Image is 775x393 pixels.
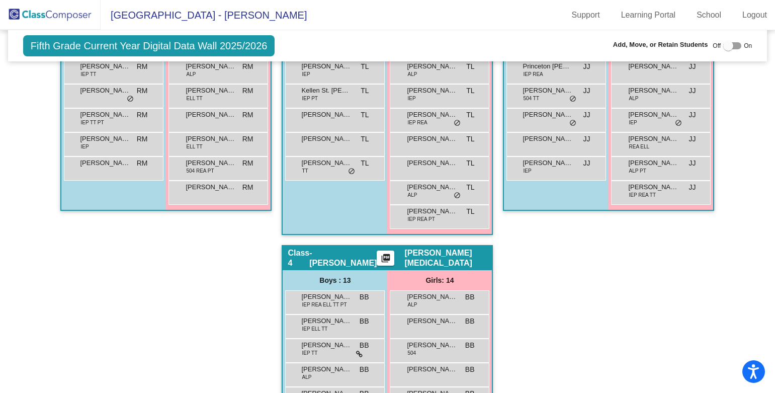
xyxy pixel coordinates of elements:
span: [PERSON_NAME] [301,316,352,326]
span: [PERSON_NAME] [80,110,130,120]
span: [PERSON_NAME] [80,134,130,144]
span: IEP REA ELL TT PT [302,301,347,308]
span: Add, Move, or Retain Students [613,40,708,50]
span: ALP [302,373,311,381]
span: TL [466,206,474,217]
span: Off [713,41,721,50]
a: Logout [734,7,775,23]
span: On [744,41,752,50]
span: do_not_disturb_alt [127,95,134,103]
span: do_not_disturb_alt [454,119,461,127]
span: [PERSON_NAME] [628,182,678,192]
span: JJ [583,110,590,120]
span: ELL TT [186,143,202,150]
span: RM [137,158,148,169]
span: TL [466,86,474,96]
span: IEP REA [407,119,427,126]
span: IEP ELL TT [302,325,327,333]
span: BB [360,364,369,375]
span: - [PERSON_NAME] [309,248,377,268]
span: [PERSON_NAME] [407,61,457,71]
div: Girls: 14 [387,270,492,290]
span: TL [466,61,474,72]
span: IEP REA [523,70,543,78]
mat-icon: picture_as_pdf [380,253,392,267]
span: JJ [688,61,696,72]
span: JJ [583,86,590,96]
span: [PERSON_NAME] [407,182,457,192]
span: do_not_disturb_alt [454,192,461,200]
span: [PERSON_NAME] [407,134,457,144]
span: Fifth Grade Current Year Digital Data Wall 2025/2026 [23,35,275,56]
span: ALP [407,70,417,78]
span: RM [137,61,148,72]
a: Learning Portal [613,7,684,23]
span: [PERSON_NAME] [80,61,130,71]
span: RM [242,110,253,120]
span: [PERSON_NAME] [407,158,457,168]
span: [PERSON_NAME] [628,110,678,120]
span: 504 TT [523,95,539,102]
span: ALP [407,301,417,308]
span: [PERSON_NAME] [301,110,352,120]
span: 504 REA PT [186,167,214,175]
span: do_not_disturb_alt [348,168,355,176]
span: [PERSON_NAME] [301,158,352,168]
span: [PERSON_NAME] [628,61,678,71]
span: RM [242,158,253,169]
span: Princeton [PERSON_NAME] [523,61,573,71]
span: [PERSON_NAME] [80,86,130,96]
span: BB [360,292,369,302]
span: [PERSON_NAME] [186,110,236,120]
span: Class 4 [288,248,309,268]
span: [PERSON_NAME] [186,158,236,168]
span: RM [242,86,253,96]
span: [PERSON_NAME] [186,182,236,192]
span: BB [360,316,369,327]
span: TL [361,110,369,120]
span: TL [361,158,369,169]
span: IEP [523,167,531,175]
span: IEP PT [302,95,318,102]
span: ALP [629,95,638,102]
span: [PERSON_NAME] [628,86,678,96]
span: ALP [407,191,417,199]
span: BB [465,292,475,302]
span: [PERSON_NAME] [407,206,457,216]
span: JJ [688,158,696,169]
span: IEP [80,143,89,150]
span: do_not_disturb_alt [569,119,576,127]
div: Boys : 13 [283,270,387,290]
span: TL [361,134,369,144]
span: [PERSON_NAME] [186,86,236,96]
span: IEP [629,119,637,126]
span: RM [242,134,253,144]
span: [PERSON_NAME] [523,110,573,120]
span: TL [361,86,369,96]
span: JJ [583,61,590,72]
span: [PERSON_NAME] [407,340,457,350]
button: Print Students Details [377,251,394,266]
span: RM [242,61,253,72]
span: [PERSON_NAME] [186,134,236,144]
span: [PERSON_NAME] [407,292,457,302]
span: JJ [688,134,696,144]
span: 504 [407,349,416,357]
span: IEP [407,95,415,102]
span: TL [466,134,474,144]
span: IEP REA PT [407,215,435,223]
span: [PERSON_NAME] [301,364,352,374]
span: TT [302,167,308,175]
span: BB [360,340,369,351]
span: [PERSON_NAME] [186,61,236,71]
span: JJ [688,182,696,193]
span: [PERSON_NAME] [80,158,130,168]
span: TL [466,110,474,120]
span: IEP TT PT [80,119,104,126]
span: [PERSON_NAME] [628,134,678,144]
span: JJ [688,86,696,96]
span: [PERSON_NAME] [301,340,352,350]
span: [PERSON_NAME] [523,158,573,168]
span: BB [465,340,475,351]
span: ALP [186,70,196,78]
